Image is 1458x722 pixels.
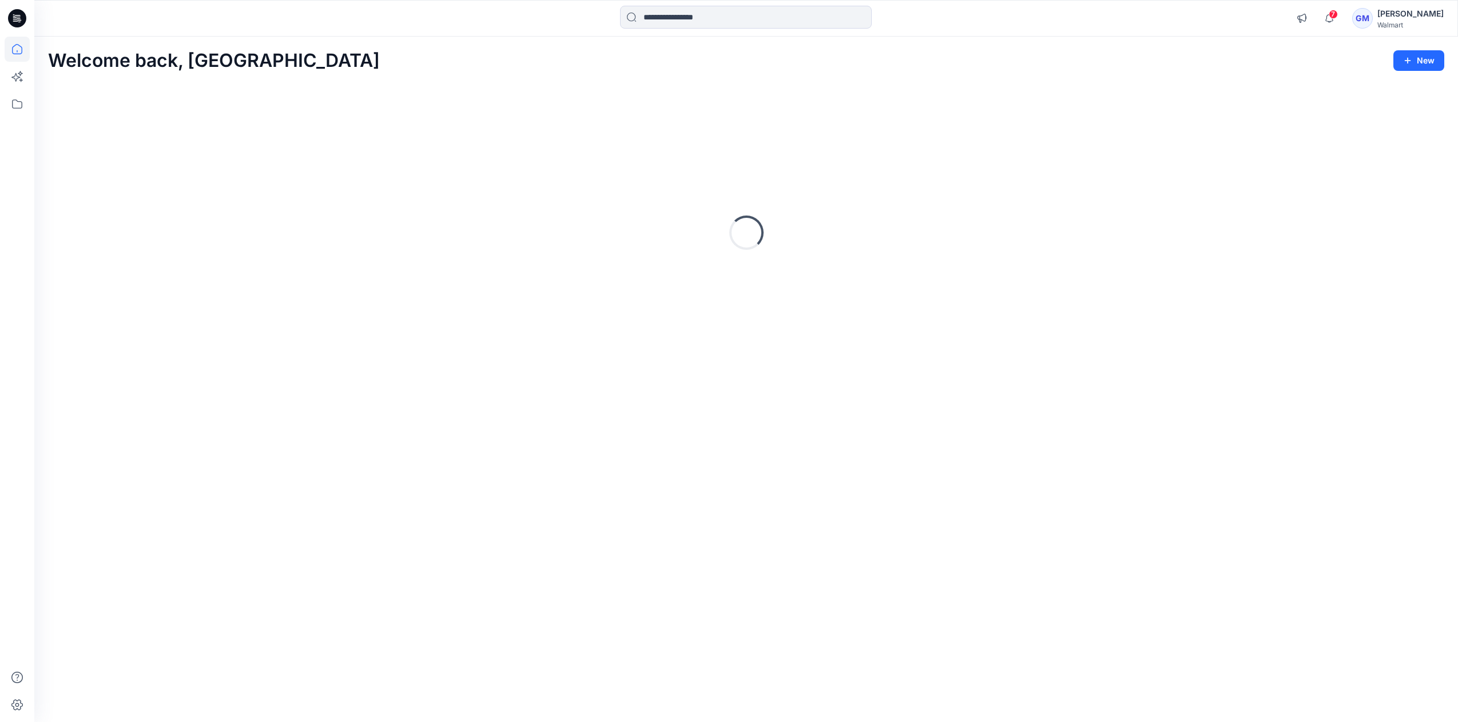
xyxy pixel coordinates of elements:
[48,50,380,71] h2: Welcome back, [GEOGRAPHIC_DATA]
[1377,21,1444,29] div: Walmart
[1393,50,1444,71] button: New
[1329,10,1338,19] span: 7
[1352,8,1373,29] div: GM
[1377,7,1444,21] div: [PERSON_NAME]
